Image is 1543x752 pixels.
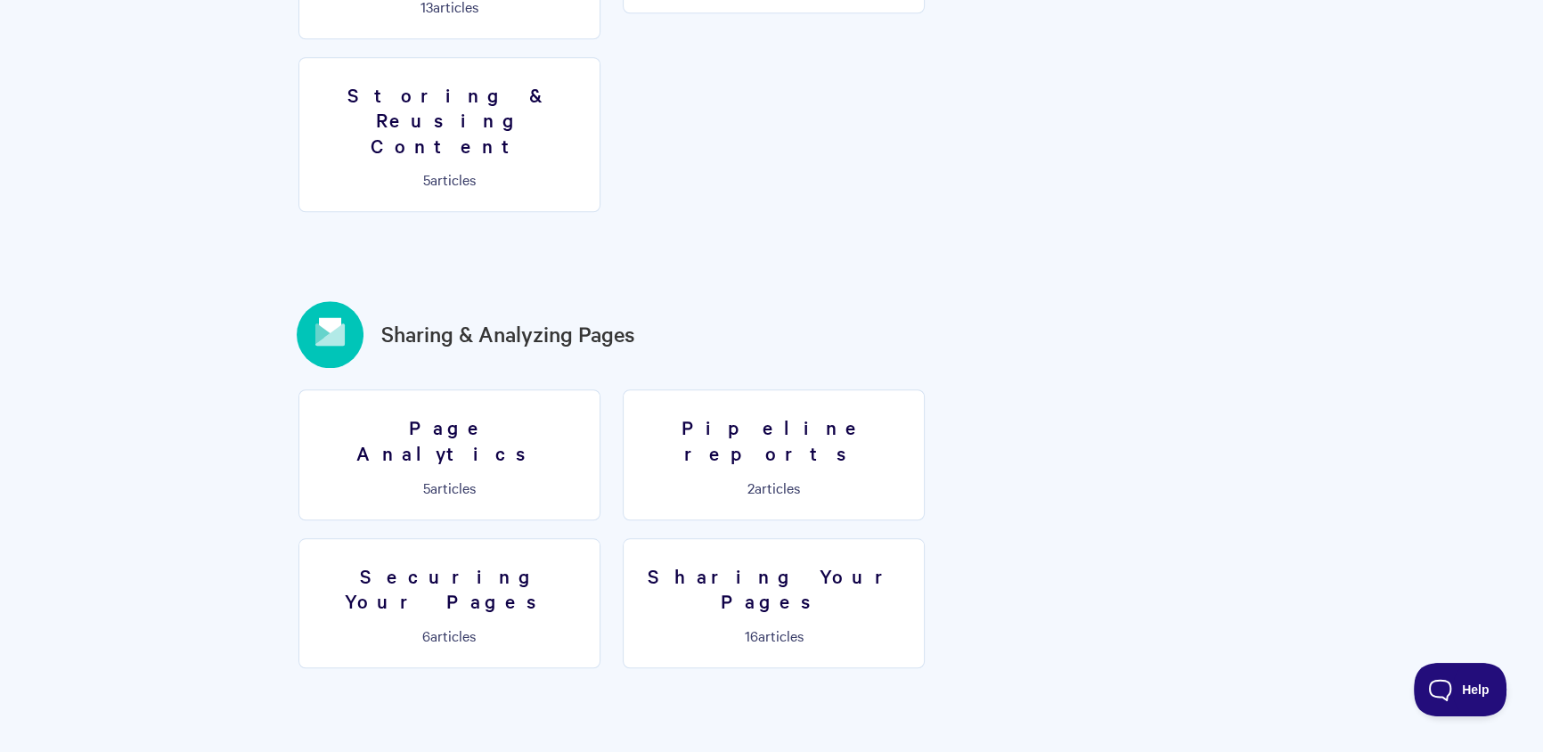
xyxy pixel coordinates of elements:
p: articles [310,171,589,187]
p: articles [634,479,913,495]
a: Pipeline reports 2articles [623,389,925,519]
span: 5 [423,478,430,497]
h3: Sharing Your Pages [634,563,913,614]
p: articles [310,627,589,643]
span: 2 [747,478,755,497]
a: Sharing Your Pages 16articles [623,538,925,668]
span: 6 [422,625,430,645]
a: Storing & Reusing Content 5articles [298,57,600,213]
p: articles [310,479,589,495]
a: Sharing & Analyzing Pages [381,318,635,350]
a: Page Analytics 5articles [298,389,600,519]
h3: Securing Your Pages [310,563,589,614]
h3: Storing & Reusing Content [310,82,589,159]
iframe: Toggle Customer Support [1414,663,1507,716]
span: 16 [745,625,758,645]
h3: Pipeline reports [634,414,913,465]
h3: Page Analytics [310,414,589,465]
a: Securing Your Pages 6articles [298,538,600,668]
p: articles [634,627,913,643]
span: 5 [423,169,430,189]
